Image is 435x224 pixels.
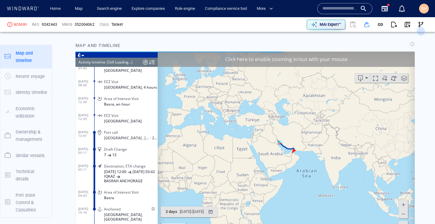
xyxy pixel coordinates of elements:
[0,53,52,59] a: Map and timeline
[29,84,82,89] div: Basrah Oil Terminal , Iraq- 2 days
[62,22,72,27] p: MMSI
[3,24,82,41] dl: [DATE] 08:00EEZ Visit[GEOGRAPHIC_DATA], 4 hours
[279,22,295,31] button: Export vessel information
[99,22,109,27] p: Class
[16,152,44,159] p: Similar vessels
[29,45,63,49] span: Area of Interest Visit
[85,172,111,178] div: 500km
[0,133,52,138] a: Ownership & management
[29,101,31,106] span: 7
[16,105,48,120] p: Economic utilization
[3,138,19,146] span: [DATE] 04:03
[414,18,428,31] button: Visual Link Analysis
[29,79,42,83] span: Port call
[418,2,430,15] button: SH
[320,22,341,27] p: MAI Expert™
[0,172,52,178] a: Technical details
[29,28,43,33] span: EEZ Visit
[13,22,27,27] div: NOMIKI
[16,128,48,143] p: Ownership & management
[16,191,48,214] p: Port state Control & Casualties
[75,84,82,89] span: - 2 days
[0,187,52,218] button: Port state Control & Casualties
[254,3,278,14] button: More
[29,118,51,122] span: [DATE] 12:00
[129,3,167,14] button: Explore companies
[307,185,338,189] a: Improve this map
[3,112,19,120] span: [DATE] 03:11
[360,18,374,31] button: Add to vessel list
[398,5,406,12] div: Notification center
[29,161,82,170] span: [GEOGRAPHIC_DATA], [GEOGRAPHIC_DATA]
[3,7,82,24] dl: [DATE] 07:43EEZ Visit[GEOGRAPHIC_DATA]
[0,101,52,124] button: Economic utilization
[29,144,39,149] span: Basra
[29,138,63,143] span: Area of Interest Visit
[401,18,414,31] button: View on map
[3,79,19,86] span: [DATE] 13:41
[29,122,40,127] span: IQKAZ
[313,22,323,31] div: tooltips.createAOI
[3,62,19,69] span: [DATE] 12:20
[0,124,52,148] button: Ownership & management
[42,22,57,27] span: 9242443
[3,155,19,163] span: [DATE] 15:10
[29,50,55,55] span: Basra, an hour
[29,67,66,72] span: [GEOGRAPHIC_DATA]
[313,22,323,31] button: Create an AOI.
[3,57,82,74] dl: [DATE] 12:20EEZ Visit[GEOGRAPHIC_DATA]
[16,89,47,96] p: Identity timeline
[0,68,52,84] button: Recent voyage
[70,3,90,14] button: Map
[29,33,82,38] span: [GEOGRAPHIC_DATA], 4 hours
[29,62,43,66] span: EEZ Visit
[258,185,275,189] a: Mapbox
[29,112,70,117] span: Destination, ETA change
[0,148,52,164] button: Similar vessels
[409,196,430,219] iframe: Chat
[16,73,45,80] p: Recent voyage
[304,22,313,31] div: Toggle vessel historical path
[75,156,80,159] span: Edit activity risk
[84,181,111,188] a: Mapbox logo
[57,118,79,122] span: [DATE] 03:42
[3,28,19,35] span: [DATE] 08:00
[7,22,12,27] div: High risk
[103,156,129,165] div: [DATE] - [DATE]
[323,22,333,31] div: Toggle map information layers
[3,41,82,57] dl: [DATE] 12:20Area of Interest VisitBasra, an hour
[85,155,142,166] button: 2 days[DATE]-[DATE]
[202,3,249,14] a: Compliance service tool
[307,20,345,29] button: MAI Expert™
[94,3,124,14] a: Search engine
[45,3,65,14] button: Home
[374,18,387,31] button: Get link
[29,127,67,132] span: BASRAH ANCHORAGE
[31,6,57,15] div: (Still Loading...)
[16,49,48,64] p: Map and timeline
[48,3,63,14] a: Home
[0,199,52,205] a: Port state Control & Casualties
[421,6,427,11] span: SH
[0,152,52,158] a: Similar vessels
[295,22,304,31] div: Focus on vessel path
[3,6,30,15] div: Activity timeline
[3,134,82,151] dl: [DATE] 04:03Area of Interest VisitBasra
[29,17,66,21] span: [GEOGRAPHIC_DATA]
[0,109,52,115] a: Economic utilization
[257,5,273,12] span: More
[90,158,102,162] span: 2 days
[3,108,82,134] dl: [DATE] 03:11Destination, ETA change[DATE] 12:00[DATE] 03:42IQKAZBASRAH ANCHORAGE
[0,164,52,187] button: Technical details
[3,95,19,103] span: [DATE] 03:11
[73,39,123,52] div: Map and timeline
[29,84,75,89] span: [GEOGRAPHIC_DATA] , [GEOGRAPHIC_DATA]
[276,185,306,189] a: OpenStreetMap
[16,168,48,183] p: Technical details
[3,91,82,108] dl: [DATE] 03:11Draft Change712
[3,45,19,52] span: [DATE] 12:20
[72,3,87,14] a: Map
